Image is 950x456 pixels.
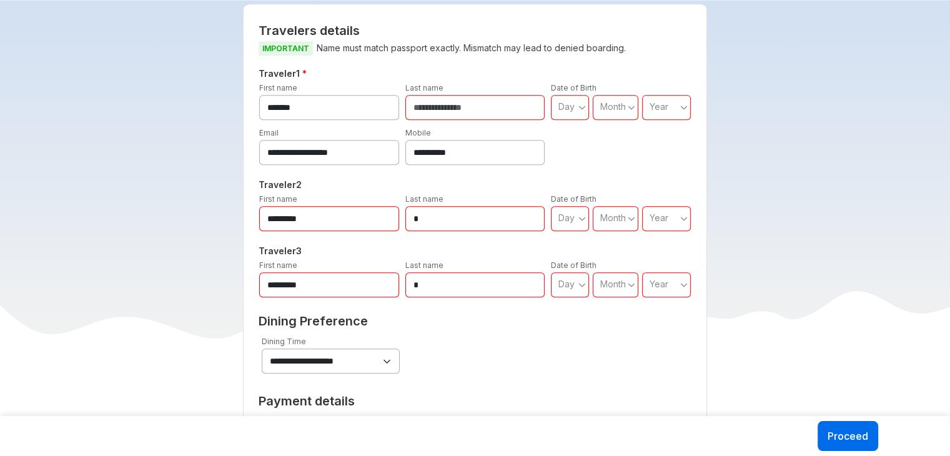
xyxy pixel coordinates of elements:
[600,212,626,223] span: Month
[259,23,691,38] h2: Travelers details
[628,212,635,225] svg: angle down
[600,279,626,289] span: Month
[628,101,635,114] svg: angle down
[256,177,694,192] h5: Traveler 2
[259,314,691,329] h2: Dining Preference
[578,212,586,225] svg: angle down
[650,279,668,289] span: Year
[680,212,688,225] svg: angle down
[578,279,586,291] svg: angle down
[259,194,297,204] label: First name
[405,128,431,137] label: Mobile
[551,194,596,204] label: Date of Birth
[262,337,306,346] label: Dining Time
[259,83,297,92] label: First name
[405,83,443,92] label: Last name
[411,415,417,437] td: :
[680,279,688,291] svg: angle down
[405,260,443,270] label: Last name
[259,415,411,437] td: Cost breakup
[558,279,575,289] span: Day
[680,101,688,114] svg: angle down
[578,101,586,114] svg: angle down
[405,194,443,204] label: Last name
[259,260,297,270] label: First name
[256,66,694,81] h5: Traveler 1
[259,394,503,409] h2: Payment details
[650,101,668,112] span: Year
[259,41,313,56] span: IMPORTANT
[558,212,575,223] span: Day
[558,101,575,112] span: Day
[600,101,626,112] span: Month
[259,41,691,56] p: Name must match passport exactly. Mismatch may lead to denied boarding.
[551,260,596,270] label: Date of Birth
[650,212,668,223] span: Year
[818,421,878,451] button: Proceed
[551,83,596,92] label: Date of Birth
[259,128,279,137] label: Email
[256,244,694,259] h5: Traveler 3
[628,279,635,291] svg: angle down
